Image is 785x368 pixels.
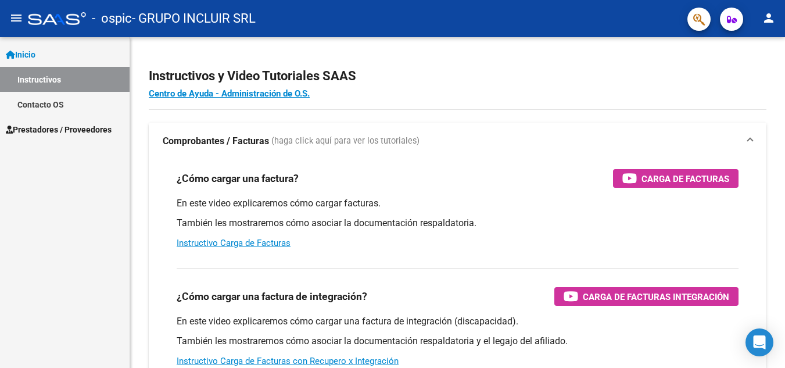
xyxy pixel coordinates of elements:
span: Inicio [6,48,35,61]
mat-expansion-panel-header: Comprobantes / Facturas (haga click aquí para ver los tutoriales) [149,123,766,160]
a: Instructivo Carga de Facturas con Recupero x Integración [177,356,399,366]
h2: Instructivos y Video Tutoriales SAAS [149,65,766,87]
h3: ¿Cómo cargar una factura de integración? [177,288,367,305]
span: - ospic [92,6,132,31]
mat-icon: menu [9,11,23,25]
a: Instructivo Carga de Facturas [177,238,291,248]
button: Carga de Facturas [613,169,739,188]
button: Carga de Facturas Integración [554,287,739,306]
span: Prestadores / Proveedores [6,123,112,136]
mat-icon: person [762,11,776,25]
p: También les mostraremos cómo asociar la documentación respaldatoria y el legajo del afiliado. [177,335,739,348]
p: En este video explicaremos cómo cargar una factura de integración (discapacidad). [177,315,739,328]
span: (haga click aquí para ver los tutoriales) [271,135,420,148]
span: - GRUPO INCLUIR SRL [132,6,256,31]
a: Centro de Ayuda - Administración de O.S. [149,88,310,99]
span: Carga de Facturas [641,172,729,186]
h3: ¿Cómo cargar una factura? [177,170,299,187]
div: Open Intercom Messenger [745,328,773,356]
p: En este video explicaremos cómo cargar facturas. [177,197,739,210]
p: También les mostraremos cómo asociar la documentación respaldatoria. [177,217,739,230]
span: Carga de Facturas Integración [583,290,729,304]
strong: Comprobantes / Facturas [163,135,269,148]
